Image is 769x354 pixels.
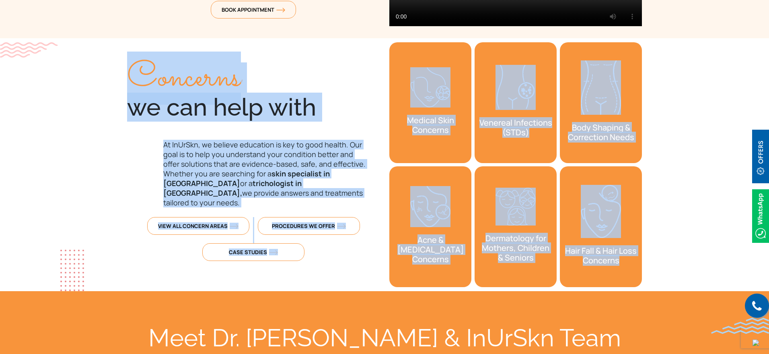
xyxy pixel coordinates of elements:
[276,8,285,12] img: orange-arrow
[158,222,239,230] span: View All Concern Areas
[230,224,239,229] img: orange-arrow
[163,169,330,188] strong: skin specialist in [GEOGRAPHIC_DATA]
[410,186,450,228] img: Acne-&-Acne-Scars-Concerns
[389,231,471,268] h3: Acne & [MEDICAL_DATA] Concerns
[475,42,557,163] div: 2 / 2
[127,323,642,352] div: Meet Dr. [PERSON_NAME] & InUrSkn Team
[496,188,536,226] img: mother-children-senior
[127,62,380,122] div: we can help with
[389,42,471,163] a: Medical Skin Concerns
[389,166,471,287] div: 2 / 2
[560,166,642,287] a: Hair Fall & Hair Loss Concerns
[560,119,642,146] h3: Body Shaping & Correction Needs
[127,140,380,207] p: At InUrSkn, we believe education is key to good health. Our goal is to help you understand your c...
[258,217,360,235] a: Procedures We Offerorange-arrow
[337,224,346,229] img: orange-arrow
[269,250,278,255] img: orange-arrow
[752,130,769,183] img: offerBt
[581,60,621,115] img: Body-Shaping-&-Correction-Needs
[560,42,642,163] div: 2 / 2
[229,248,278,256] span: Case Studies
[581,185,621,238] img: Hair-Fall-&-Hair-Loss-Concerns-icon1
[211,1,296,19] a: Book Appointmentorange-arrow
[496,65,536,110] img: Venereal-Infections-STDs-icon
[389,112,471,139] h3: Medical Skin Concerns
[475,114,557,141] h3: Venereal Infections (STDs)
[60,250,84,291] img: dotes1
[389,166,471,287] a: Acne & [MEDICAL_DATA] Concerns
[560,166,642,287] div: 1 / 2
[475,166,557,287] a: Dermatology for Mothers, Children & Seniors
[389,42,471,163] div: 1 / 2
[127,52,241,105] span: Concerns
[410,67,450,108] img: Concerns-icon1
[560,242,642,269] h3: Hair Fall & Hair Loss Concerns
[560,42,642,163] a: Body Shaping & Correction Needs
[711,318,769,334] img: bluewave
[202,243,304,261] a: Case Studiesorange-arrow
[475,42,557,163] a: Venereal Infections (STDs)
[475,166,557,287] div: 2 / 2
[752,211,769,219] a: Whatsappicon
[475,230,557,267] h3: Dermatology for Mothers, Children & Seniors
[222,6,285,13] span: Book Appointment
[272,222,346,230] span: Procedures We Offer
[753,340,759,346] img: up-blue-arrow.svg
[163,178,302,198] strong: trichologist in [GEOGRAPHIC_DATA],
[147,217,249,235] a: View All Concern Areasorange-arrow
[752,189,769,243] img: Whatsappicon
